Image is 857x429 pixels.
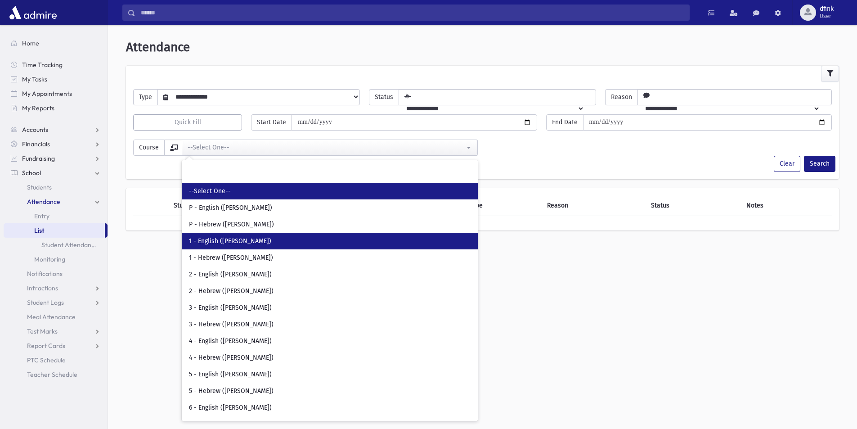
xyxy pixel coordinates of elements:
th: Reason [542,195,646,216]
a: Notifications [4,266,108,281]
a: PTC Schedule [4,353,108,367]
span: Student Logs [27,298,64,307]
span: Fundraising [22,154,55,163]
a: Teacher Schedule [4,367,108,382]
button: Search [804,156,835,172]
button: Quick Fill [133,114,242,131]
span: Time Tracking [22,61,63,69]
span: dfink [820,5,834,13]
a: Report Cards [4,339,108,353]
span: 3 - English ([PERSON_NAME]) [189,303,272,312]
th: Status [646,195,741,216]
a: Meal Attendance [4,310,108,324]
a: Time Tracking [4,58,108,72]
img: AdmirePro [7,4,59,22]
a: Accounts [4,122,108,137]
button: --Select One-- [182,140,478,156]
input: Search [185,166,474,181]
a: List [4,223,105,238]
span: 5 - Hebrew ([PERSON_NAME]) [189,387,274,396]
span: 1 - English ([PERSON_NAME]) [189,237,271,246]
div: --Select One-- [188,143,465,152]
input: Search [135,5,689,21]
span: 1 - Hebrew ([PERSON_NAME]) [189,253,273,262]
span: 2 - English ([PERSON_NAME]) [189,270,272,279]
span: School [22,169,41,177]
span: 3 - Hebrew ([PERSON_NAME]) [189,320,274,329]
a: School [4,166,108,180]
th: Student [168,195,277,216]
span: Type [133,89,158,105]
a: Monitoring [4,252,108,266]
th: Type [464,195,542,216]
span: Course [133,140,165,156]
a: Student Logs [4,295,108,310]
span: Report Cards [27,342,65,350]
span: List [34,226,44,235]
span: 4 - Hebrew ([PERSON_NAME]) [189,353,274,362]
span: Attendance [126,40,190,54]
span: End Date [546,114,583,131]
span: Students [27,183,52,191]
span: 4 - English ([PERSON_NAME]) [189,337,272,346]
th: Notes [741,195,832,216]
span: Attendance [27,198,60,206]
span: Infractions [27,284,58,292]
span: Monitoring [34,255,65,263]
a: Test Marks [4,324,108,339]
a: My Tasks [4,72,108,86]
span: Notifications [27,270,63,278]
span: Test Marks [27,327,58,335]
a: Fundraising [4,151,108,166]
span: Accounts [22,126,48,134]
a: Financials [4,137,108,151]
a: Infractions [4,281,108,295]
button: Clear [774,156,800,172]
span: My Appointments [22,90,72,98]
span: Reason [605,89,638,105]
span: My Tasks [22,75,47,83]
span: P - English ([PERSON_NAME]) [189,203,272,212]
a: Home [4,36,108,50]
span: Status [369,89,399,105]
span: PTC Schedule [27,356,66,364]
a: Students [4,180,108,194]
span: User [820,13,834,20]
span: My Reports [22,104,54,112]
span: P - Hebrew ([PERSON_NAME]) [189,220,274,229]
span: Quick Fill [175,118,201,126]
a: My Appointments [4,86,108,101]
a: Attendance [4,194,108,209]
span: Meal Attendance [27,313,76,321]
span: 2 - Hebrew ([PERSON_NAME]) [189,287,274,296]
span: 6 - English ([PERSON_NAME]) [189,403,272,412]
span: Financials [22,140,50,148]
span: --Select One-- [189,187,231,196]
a: My Reports [4,101,108,115]
a: Student Attendance [4,238,108,252]
span: 5 - English ([PERSON_NAME]) [189,370,272,379]
span: Start Date [251,114,292,131]
span: Teacher Schedule [27,370,77,379]
span: Entry [34,212,49,220]
span: Home [22,39,39,47]
a: Entry [4,209,108,223]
